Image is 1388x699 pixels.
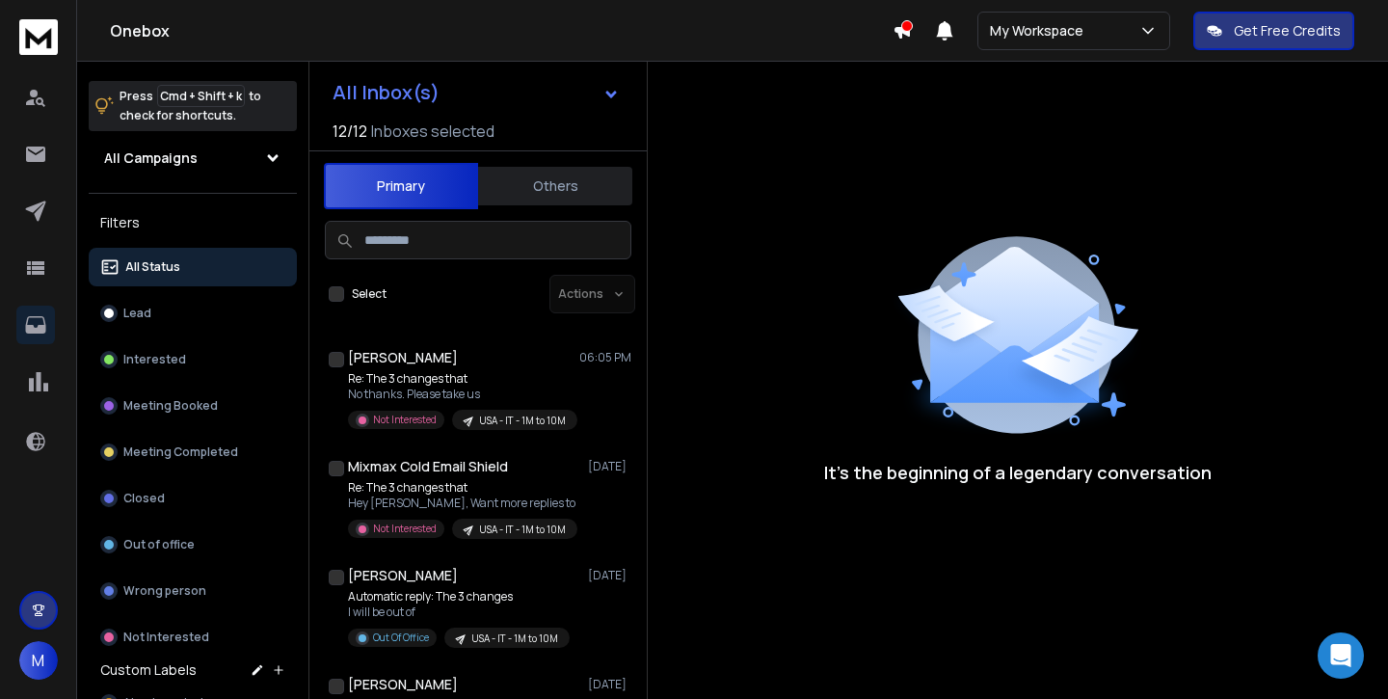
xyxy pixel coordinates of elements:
[123,583,206,599] p: Wrong person
[100,660,197,680] h3: Custom Labels
[348,480,577,496] p: Re: The 3 changes that
[125,259,180,275] p: All Status
[479,523,566,537] p: USA - IT - 1M to 10M
[348,371,577,387] p: Re: The 3 changes that
[89,209,297,236] h3: Filters
[348,457,508,476] h1: Mixmax Cold Email Shield
[348,566,458,585] h1: [PERSON_NAME]
[373,413,437,427] p: Not Interested
[123,444,238,460] p: Meeting Completed
[123,630,209,645] p: Not Interested
[104,148,198,168] h1: All Campaigns
[157,85,245,107] span: Cmd + Shift + k
[348,387,577,402] p: No thanks. Please take us
[348,348,458,367] h1: [PERSON_NAME]
[348,675,458,694] h1: [PERSON_NAME]
[348,496,577,511] p: Hey [PERSON_NAME], Want more replies to
[479,414,566,428] p: USA - IT - 1M to 10M
[824,459,1212,486] p: It’s the beginning of a legendary conversation
[588,677,631,692] p: [DATE]
[324,163,478,209] button: Primary
[89,572,297,610] button: Wrong person
[1234,21,1341,40] p: Get Free Credits
[19,641,58,680] button: M
[110,19,893,42] h1: Onebox
[333,83,440,102] h1: All Inbox(s)
[123,352,186,367] p: Interested
[123,398,218,414] p: Meeting Booked
[478,165,632,207] button: Others
[333,120,367,143] span: 12 / 12
[89,340,297,379] button: Interested
[89,525,297,564] button: Out of office
[990,21,1091,40] p: My Workspace
[123,306,151,321] p: Lead
[1193,12,1354,50] button: Get Free Credits
[123,537,195,552] p: Out of office
[1318,632,1364,679] div: Open Intercom Messenger
[579,350,631,365] p: 06:05 PM
[348,605,570,620] p: I will be out of
[89,479,297,518] button: Closed
[89,618,297,657] button: Not Interested
[120,87,261,125] p: Press to check for shortcuts.
[317,73,635,112] button: All Inbox(s)
[371,120,494,143] h3: Inboxes selected
[19,19,58,55] img: logo
[123,491,165,506] p: Closed
[89,387,297,425] button: Meeting Booked
[89,139,297,177] button: All Campaigns
[89,294,297,333] button: Lead
[348,589,570,605] p: Automatic reply: The 3 changes
[471,632,558,646] p: USA - IT - 1M to 10M
[89,248,297,286] button: All Status
[373,631,429,645] p: Out Of Office
[373,522,437,536] p: Not Interested
[352,286,387,302] label: Select
[89,433,297,471] button: Meeting Completed
[588,568,631,583] p: [DATE]
[588,459,631,474] p: [DATE]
